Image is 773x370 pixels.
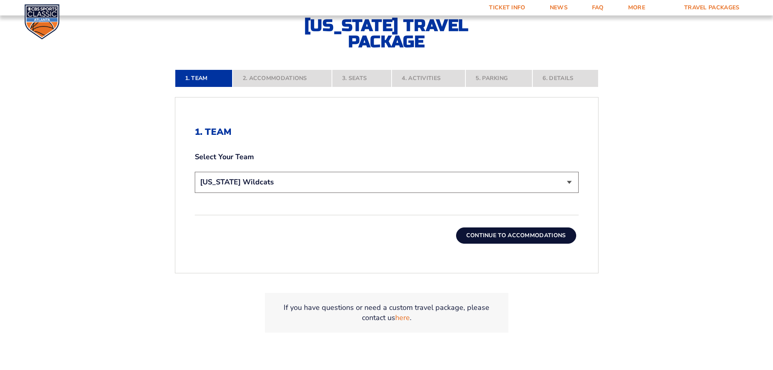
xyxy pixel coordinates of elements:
[395,313,410,323] a: here
[297,17,476,50] h2: [US_STATE] Travel Package
[24,4,60,39] img: CBS Sports Classic
[456,227,576,244] button: Continue To Accommodations
[195,152,579,162] label: Select Your Team
[275,303,499,323] p: If you have questions or need a custom travel package, please contact us .
[195,127,579,137] h2: 1. Team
